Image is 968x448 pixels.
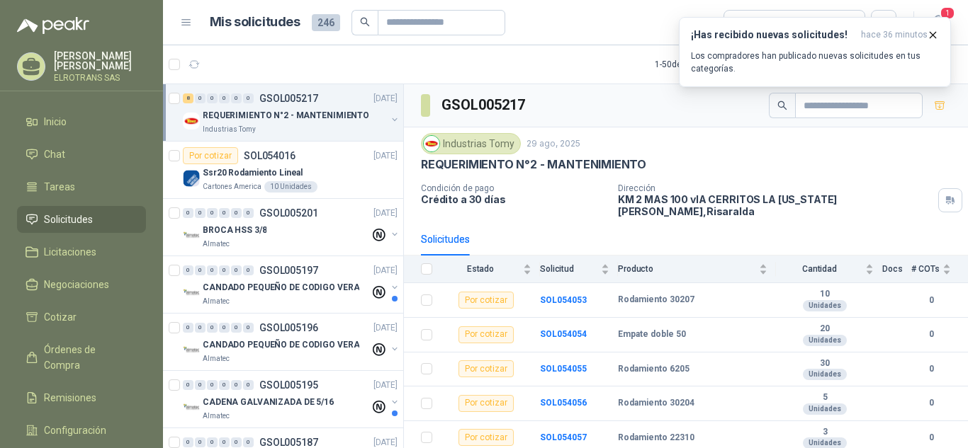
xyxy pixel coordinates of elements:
[424,136,439,151] img: Company Logo
[911,294,951,307] b: 0
[203,124,256,135] p: Industrias Tomy
[373,149,398,163] p: [DATE]
[207,93,218,103] div: 0
[195,93,206,103] div: 0
[776,323,874,335] b: 20
[203,410,230,422] p: Almatec
[259,93,318,103] p: GSOL005217
[691,29,855,41] h3: ¡Has recibido nuevas solicitudes!
[458,292,514,309] div: Por cotizar
[183,285,200,301] img: Company Logo
[259,323,318,333] p: GSOL005196
[618,398,694,409] b: Rodamiento 30204
[219,208,230,218] div: 0
[231,93,242,103] div: 0
[17,336,146,379] a: Órdenes de Compra
[231,437,242,447] div: 0
[540,255,618,283] th: Solicitud
[776,392,874,403] b: 5
[691,50,939,75] p: Los compradores han publicado nuevas solicitudes en tus categorías.
[458,326,514,343] div: Por cotizar
[219,323,230,333] div: 0
[17,271,146,298] a: Negociaciones
[618,264,756,274] span: Producto
[373,207,398,220] p: [DATE]
[17,304,146,331] a: Cotizar
[44,390,96,406] span: Remisiones
[203,296,230,307] p: Almatec
[655,53,742,76] div: 1 - 50 de 246
[803,403,847,415] div: Unidades
[925,10,951,35] button: 1
[911,255,968,283] th: # COTs
[203,396,334,409] p: CADENA GALVANIZADA DE 5/16
[54,74,146,82] p: ELROTRANS SAS
[183,323,193,333] div: 0
[244,151,296,161] p: SOL054016
[540,329,587,339] a: SOL054054
[776,264,862,274] span: Cantidad
[540,432,587,442] a: SOL054057
[618,255,776,283] th: Producto
[776,289,874,300] b: 10
[219,437,230,447] div: 0
[44,244,96,260] span: Licitaciones
[259,437,318,447] p: GSOL005187
[203,166,303,180] p: Ssr20 Rodamiento Lineal
[618,183,933,193] p: Dirección
[776,255,882,283] th: Cantidad
[540,364,587,374] b: SOL054055
[618,432,694,444] b: Rodamiento 22310
[679,17,951,87] button: ¡Has recibido nuevas solicitudes!hace 36 minutos Los compradores han publicado nuevas solicitudes...
[44,423,106,438] span: Configuración
[210,12,300,33] h1: Mis solicitudes
[231,380,242,390] div: 0
[183,205,400,250] a: 0 0 0 0 0 0 GSOL005201[DATE] Company LogoBROCA HSS 3/8Almatec
[243,323,254,333] div: 0
[44,147,65,162] span: Chat
[183,147,238,164] div: Por cotizar
[312,14,340,31] span: 246
[183,93,193,103] div: 8
[618,294,694,306] b: Rodamiento 30207
[259,380,318,390] p: GSOL005195
[219,380,230,390] div: 0
[243,265,254,275] div: 0
[231,208,242,218] div: 0
[458,360,514,377] div: Por cotizar
[203,353,230,364] p: Almatec
[259,265,318,275] p: GSOL005197
[203,281,359,294] p: CANDADO PEQUEÑO DE CODIGO VERA
[882,255,911,283] th: Docs
[183,399,200,416] img: Company Logo
[264,181,317,193] div: 10 Unidades
[183,377,400,422] a: 0 0 0 0 0 0 GSOL005195[DATE] Company LogoCADENA GALVANIZADA DE 5/16Almatec
[911,328,951,341] b: 0
[540,295,587,305] a: SOL054053
[183,319,400,364] a: 0 0 0 0 0 0 GSOL005196[DATE] Company LogoCANDADO PEQUEÑO DE CODIGO VERAAlmatec
[540,264,598,274] span: Solicitud
[618,329,686,340] b: Empate doble 50
[183,437,193,447] div: 0
[195,437,206,447] div: 0
[231,265,242,275] div: 0
[207,265,218,275] div: 0
[44,277,109,292] span: Negociaciones
[243,380,254,390] div: 0
[940,6,955,20] span: 1
[373,92,398,105] p: [DATE]
[17,108,146,135] a: Inicio
[44,212,93,227] span: Solicitudes
[207,437,218,447] div: 0
[540,398,587,408] a: SOL054056
[803,369,847,380] div: Unidades
[44,309,77,325] span: Cotizar
[195,380,206,390] div: 0
[458,395,514,412] div: Por cotizar
[44,179,75,195] span: Tareas
[195,208,206,218] div: 0
[183,170,200,187] img: Company Logo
